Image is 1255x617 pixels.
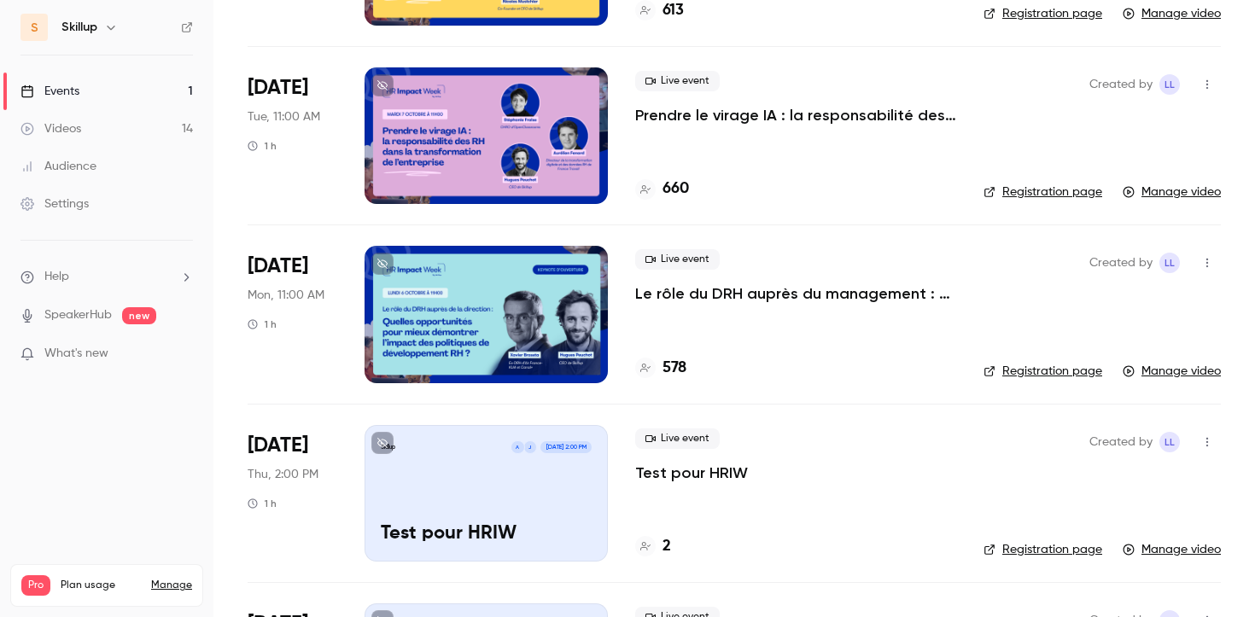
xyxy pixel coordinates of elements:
div: 1 h [248,497,277,510]
span: Louise Le Guillou [1159,253,1180,273]
span: new [122,307,156,324]
h4: 660 [663,178,689,201]
a: SpeakerHub [44,306,112,324]
a: 578 [635,357,686,380]
span: LL [1165,253,1175,273]
div: Oct 6 Mon, 11:00 AM (Europe/Paris) [248,246,337,382]
a: Registration page [984,363,1102,380]
span: Live event [635,428,720,449]
span: Created by [1089,432,1153,452]
a: SkillupJA[DATE] 2:00 PMTest pour HRIW [365,425,608,562]
div: 1 h [248,317,277,331]
div: J [523,440,537,454]
span: LL [1165,74,1175,95]
div: Events [20,83,79,100]
a: Le rôle du DRH auprès du management : quelles opportunités pour mieux démontrer l’impact des poli... [635,283,956,304]
span: Louise Le Guillou [1159,432,1180,452]
span: Created by [1089,74,1153,95]
div: A [511,440,524,454]
div: Videos [20,120,81,137]
span: Plan usage [61,579,141,592]
span: [DATE] [248,74,308,102]
a: Registration page [984,541,1102,558]
span: Pro [21,575,50,596]
a: Registration page [984,5,1102,22]
span: [DATE] [248,253,308,280]
a: Registration page [984,183,1102,201]
span: [DATE] [248,432,308,459]
span: Live event [635,71,720,91]
div: Audience [20,158,96,175]
div: 1 h [248,139,277,153]
h4: 578 [663,357,686,380]
a: Manage [151,579,192,592]
a: Manage video [1123,363,1221,380]
div: Oct 2 Thu, 2:00 PM (Europe/Paris) [248,425,337,562]
span: Created by [1089,253,1153,273]
span: Louise Le Guillou [1159,74,1180,95]
h4: 2 [663,535,671,558]
iframe: Noticeable Trigger [172,346,193,362]
span: [DATE] 2:00 PM [540,441,591,453]
a: Manage video [1123,5,1221,22]
span: Thu, 2:00 PM [248,466,318,483]
p: Test pour HRIW [381,523,592,545]
span: What's new [44,345,108,363]
h6: Skillup [61,19,97,36]
a: Manage video [1123,541,1221,558]
span: LL [1165,432,1175,452]
span: Tue, 11:00 AM [248,108,320,125]
span: Mon, 11:00 AM [248,287,324,304]
a: Test pour HRIW [635,463,748,483]
span: Help [44,268,69,286]
span: Live event [635,249,720,270]
li: help-dropdown-opener [20,268,193,286]
a: Manage video [1123,183,1221,201]
div: Oct 7 Tue, 11:00 AM (Europe/Paris) [248,67,337,204]
a: Prendre le virage IA : la responsabilité des RH dans la transformation de l'entreprise [635,105,956,125]
a: 2 [635,535,671,558]
div: Settings [20,195,89,212]
span: S [31,19,38,37]
a: 660 [635,178,689,201]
